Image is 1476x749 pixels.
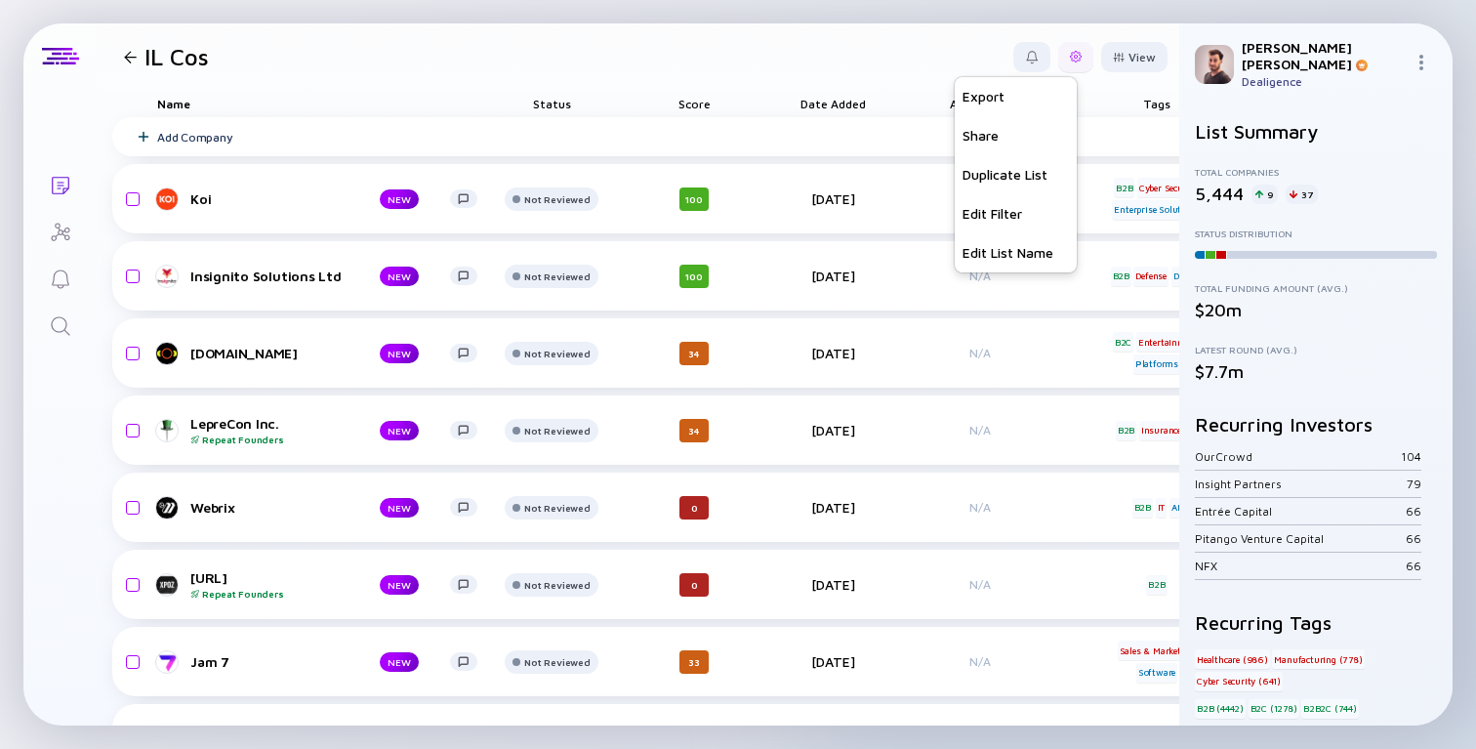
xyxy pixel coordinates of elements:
div: [DATE] [778,345,887,361]
div: Duplicate List [955,155,1077,194]
div: Drones [1171,267,1204,286]
img: Gil Profile Picture [1195,45,1234,84]
div: Score [639,90,749,117]
div: Insurance [1139,421,1183,440]
a: Jam 7NEW [157,650,493,674]
div: B2B [1114,178,1134,197]
div: Healthcare (986) [1195,649,1270,669]
div: Dealigence [1242,74,1406,89]
div: 9 [1251,185,1278,204]
div: 66 [1406,531,1421,546]
div: Insight Partners [1195,477,1407,491]
div: N/A [917,346,1044,360]
div: Entertainment [1136,332,1201,352]
div: Not Reviewed [524,270,590,282]
div: Not Reviewed [524,348,590,359]
div: N/A [917,654,1044,669]
div: Cyber Security (641) [1195,672,1283,691]
div: Total Companies [1195,166,1437,178]
div: Not Reviewed [524,579,590,591]
div: AI [1169,498,1182,518]
div: B2B [1146,575,1167,595]
a: Insignito Solutions LtdNEW [157,265,493,288]
div: Manufacturing (778) [1272,649,1364,669]
img: Menu [1414,55,1429,70]
div: 34 [679,342,709,365]
div: Not Reviewed [524,193,590,205]
div: N/A [917,500,1044,515]
div: LepreCon Inc. [190,415,348,445]
div: [DATE] [778,190,887,207]
div: [DATE] [778,653,887,670]
div: Defense [1133,267,1168,286]
div: B2B [1111,267,1131,286]
a: [DOMAIN_NAME]NEW [157,342,493,365]
a: Reminders [23,254,97,301]
div: 37 [1286,185,1318,204]
h2: List Summary [1195,120,1437,143]
div: Webrix [190,499,348,516]
div: Pitango Venture Capital [1195,531,1406,546]
h1: IL Cos [144,43,209,70]
div: [DATE] [778,422,887,438]
div: [URL] [190,569,348,600]
div: B2B (4442) [1195,699,1246,719]
h2: Recurring Tags [1195,611,1437,634]
div: $7.7m [1195,361,1437,382]
div: Date Added [778,90,887,117]
div: OurCrowd [1195,449,1401,464]
div: Jam 7 [190,653,348,670]
a: [URL]Repeat FoundersNEW [157,569,493,600]
div: Koi [190,190,348,207]
div: Entrée Capital [1195,504,1406,519]
div: 66 [1406,559,1421,573]
div: Platforms [1133,354,1180,374]
div: IT [1156,498,1168,518]
div: [DOMAIN_NAME] [190,345,348,361]
div: View [1101,42,1168,72]
div: [DATE] [778,499,887,516]
a: Lists [23,160,97,207]
div: 0 [679,496,709,520]
div: 0 [679,573,709,597]
div: N/A [917,423,1044,437]
div: Edit List Name [955,233,1077,272]
a: Search [23,301,97,348]
div: 100 [679,265,709,288]
div: B2C (1278) [1249,699,1299,719]
div: B2B2C (744) [1301,699,1359,719]
div: N/A [917,191,1044,206]
div: Enterprise Solutions [1112,200,1201,220]
div: $20m [1195,300,1437,320]
div: Not Reviewed [524,502,590,514]
div: [DATE] [778,576,887,593]
div: Export [955,77,1077,116]
div: 5,444 [1195,184,1244,204]
div: Edit Filter [955,194,1077,233]
a: KoiNEW [157,187,493,211]
div: Status Distribution [1195,228,1437,239]
div: Cyber Security [1137,178,1200,197]
span: Status [533,97,571,111]
div: Latest Round (Avg.) [1195,344,1437,355]
div: [PERSON_NAME] [PERSON_NAME] [1242,39,1406,72]
div: Name [142,90,493,117]
a: LepreCon Inc.Repeat FoundersNEW [157,415,493,445]
div: Insignito Solutions Ltd [190,268,348,284]
div: Not Reviewed [524,656,590,668]
div: B2C [1113,332,1133,352]
div: N/A [917,269,1044,283]
div: Not Reviewed [524,425,590,437]
div: Software [1136,663,1177,683]
div: B2B [1116,421,1136,440]
h2: Recurring Investors [1195,413,1437,436]
div: Sales & Marketing [1118,641,1197,660]
div: Repeat Founders [190,588,348,600]
div: Total Funding Amount (Avg.) [1195,282,1437,294]
div: N/A [917,577,1044,592]
a: Investor Map [23,207,97,254]
div: 33 [679,650,709,674]
div: [DATE] [778,268,887,284]
div: 79 [1407,477,1421,491]
div: NFX [1195,559,1406,573]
